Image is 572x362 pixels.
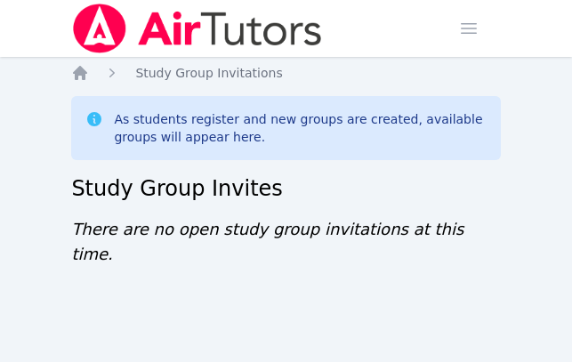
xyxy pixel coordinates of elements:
[71,64,500,82] nav: Breadcrumb
[71,220,463,263] span: There are no open study group invitations at this time.
[135,66,282,80] span: Study Group Invitations
[71,4,323,53] img: Air Tutors
[135,64,282,82] a: Study Group Invitations
[114,110,486,146] div: As students register and new groups are created, available groups will appear here.
[71,174,500,203] h2: Study Group Invites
